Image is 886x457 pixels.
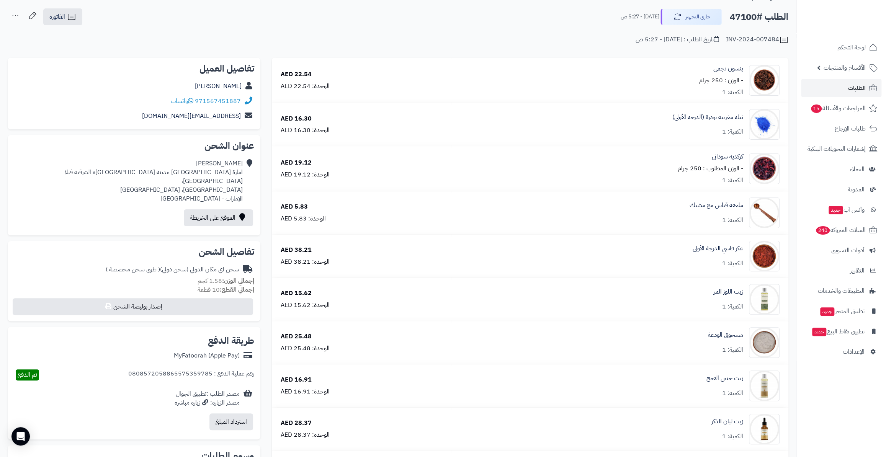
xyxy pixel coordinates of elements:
img: 1628271986-Star%20Anise-90x90.jpg [749,65,779,96]
div: 19.12 AED [281,158,312,167]
a: وآتس آبجديد [801,201,881,219]
span: جديد [820,307,834,316]
a: ملعقة قياس مع مشبك [690,201,743,210]
a: إشعارات التحويلات البنكية [801,140,881,158]
div: الوحدة: 25.48 AED [281,344,330,353]
div: الكمية: 1 [722,88,743,97]
div: الوحدة: 5.83 AED [281,214,326,223]
a: التطبيقات والخدمات [801,282,881,300]
h2: تفاصيل العميل [14,64,254,73]
div: الكمية: 1 [722,302,743,311]
span: تطبيق المتجر [819,306,865,317]
h2: عنوان الشحن [14,141,254,150]
a: عكر فاسي الدرجة الأولى [693,244,743,253]
div: [PERSON_NAME] امارة [GEOGRAPHIC_DATA] مدينة [GEOGRAPHIC_DATA]ه الشرقيه فيلا [GEOGRAPHIC_DATA]، [G... [14,159,243,203]
small: 1.58 كجم [198,276,254,286]
a: تطبيق المتجرجديد [801,302,881,320]
span: الإعدادات [843,346,865,357]
a: [PERSON_NAME] [195,82,242,91]
div: MyFatoorah (Apple Pay) [174,351,240,360]
a: [EMAIL_ADDRESS][DOMAIN_NAME] [142,111,241,121]
a: طلبات الإرجاع [801,119,881,138]
div: 15.62 AED [281,289,312,298]
a: السلات المتروكة240 [801,221,881,239]
div: رقم عملية الدفع : 0808572058865575359785 [128,369,254,380]
div: الوحدة: 16.91 AED [281,387,330,396]
div: الكمية: 1 [722,176,743,185]
a: الإعدادات [801,343,881,361]
span: جديد [812,328,826,336]
span: التقارير [850,265,865,276]
span: المدونة [848,184,865,195]
span: السلات المتروكة [815,225,866,235]
a: لوحة التحكم [801,38,881,57]
div: شحن اي مكان الدولي (شحن دولي) [106,265,239,274]
span: ( طرق شحن مخصصة ) [106,265,160,274]
button: استرداد المبلغ [209,413,253,430]
h2: طريقة الدفع [208,336,254,345]
small: [DATE] - 5:27 ص [621,13,659,21]
div: 25.48 AED [281,332,312,341]
a: الطلبات [801,79,881,97]
span: 15 [811,104,822,113]
div: 38.21 AED [281,246,312,255]
span: جديد [829,206,843,214]
div: Open Intercom Messenger [11,427,30,446]
img: 1686290881-Eker%20Fassi%20Flakes-90x90.jpg [749,241,779,271]
div: الكمية: 1 [722,346,743,354]
button: جاري التجهيز [660,9,722,25]
small: - الوزن : 250 جرام [699,76,743,85]
a: التقارير [801,261,881,280]
span: المراجعات والأسئلة [810,103,866,114]
a: أدوات التسويق [801,241,881,260]
img: 1633635488-Powdered%20Indigo-90x90.jpg [749,109,779,140]
a: كركديه سوداني [712,152,743,161]
a: المراجعات والأسئلة15 [801,99,881,118]
strong: إجمالي الوزن: [222,276,254,286]
span: إشعارات التحويلات البنكية [808,144,866,154]
div: الوحدة: 38.21 AED [281,258,330,266]
div: الوحدة: 28.37 AED [281,431,330,439]
h2: تفاصيل الشحن [14,247,254,256]
span: طلبات الإرجاع [835,123,866,134]
img: 1703318886-Nabateen%20Bitter%20Almond%20Oil-90x90.jpg [749,284,779,315]
div: 22.54 AED [281,70,312,79]
a: المدونة [801,180,881,199]
span: تم الدفع [18,370,37,379]
img: 1719855803-Frankincense%20Oil%2030ml%20v02-90x90.jpg [749,414,779,444]
a: العملاء [801,160,881,178]
div: 16.91 AED [281,375,312,384]
small: 10 قطعة [198,285,254,294]
a: نيلة مغربية بودرة (الدرجة الأولى) [672,113,743,122]
div: الوحدة: 15.62 AED [281,301,330,310]
span: الأقسام والمنتجات [824,62,866,73]
div: مصدر الطلب :تطبيق الجوال [175,390,240,407]
span: تطبيق نقاط البيع [811,326,865,337]
span: التطبيقات والخدمات [818,286,865,296]
div: الكمية: 1 [722,389,743,398]
img: 1715113785-Sea%20Shell%20Powder-90x90.jpg [749,327,779,358]
a: 971567451887 [195,96,241,106]
a: زيت جنين القمح [706,374,743,383]
span: الطلبات [848,83,866,93]
img: logo-2.png [834,20,879,36]
button: إصدار بوليصة الشحن [13,298,253,315]
div: تاريخ الطلب : [DATE] - 5:27 ص [636,35,719,44]
span: وآتس آب [828,204,865,215]
div: الكمية: 1 [722,127,743,136]
div: 28.37 AED [281,419,312,428]
div: الوحدة: 22.54 AED [281,82,330,91]
div: مصدر الزيارة: زيارة مباشرة [175,398,240,407]
a: الفاتورة [43,8,82,25]
div: الكمية: 1 [722,259,743,268]
img: 1717355324-Wheat-Germ-Oil-100ml%20v02-90x90.jpg [749,370,779,401]
div: الوحدة: 19.12 AED [281,170,330,179]
strong: إجمالي القطع: [220,285,254,294]
small: - الوزن المطلوب : 250 جرام [678,164,743,173]
a: واتساب [171,96,193,106]
a: الموقع على الخريطة [184,209,253,226]
a: مسحوق الودعة [708,331,743,339]
div: 16.30 AED [281,114,312,123]
a: تطبيق نقاط البيعجديد [801,322,881,341]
